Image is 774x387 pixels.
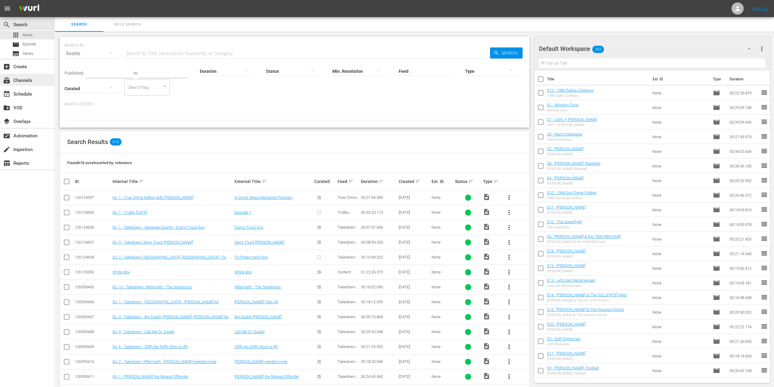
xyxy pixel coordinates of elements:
[713,367,720,374] span: Episode
[727,129,761,144] td: 00:27:39.973
[761,352,768,359] span: reorder
[758,45,765,52] span: more_vert
[483,343,490,350] span: Video
[75,344,110,349] div: 126559409
[361,178,397,185] div: Duration
[727,261,761,276] td: 00:19:06.312
[75,285,110,289] div: 126559405
[650,246,710,261] td: None
[650,86,710,100] td: None
[650,144,710,159] td: None
[505,194,513,201] span: more_vert
[713,308,720,316] span: Episode
[432,240,453,245] div: None
[726,71,762,88] th: Duration
[432,255,453,259] div: None
[761,337,768,345] span: reorder
[113,344,188,349] a: Ep. 6 - Takedown - Cliffy No Stiffy Story Is Iffy
[709,71,726,88] th: Type
[113,329,175,334] a: Ep. 9 - Takedown - Call Me Dr. Daddy
[650,290,710,305] td: None
[502,190,516,205] button: more_vert
[713,235,720,243] span: Episode
[113,178,233,185] div: Internal Title
[502,250,516,265] button: more_vert
[713,294,720,301] span: Episode
[361,240,397,245] div: 00:08:59.200
[547,336,581,341] a: E5 - Golf Chronicles
[547,138,582,142] div: March Madness
[547,284,595,288] div: Let’s Get Metsmerized
[399,270,430,274] div: [DATE]
[338,285,358,303] span: Takedown with [PERSON_NAME]
[547,103,578,107] a: E1 - Winning Time
[713,148,720,155] span: Episode
[432,315,453,319] div: None
[234,359,287,364] a: [PERSON_NAME] needed more
[505,298,513,306] span: more_vert
[399,344,430,349] div: [DATE]
[505,358,513,365] span: more_vert
[113,195,193,200] a: Ep. 1 - True Crime Nation with [PERSON_NAME]
[547,108,578,112] div: Winning Time
[483,223,490,230] span: Video
[75,255,110,259] div: 126124608
[547,263,586,268] a: E19 - [PERSON_NAME]
[432,179,453,184] div: Ext. ID
[650,100,710,115] td: None
[649,71,709,88] th: Ext. ID
[761,147,768,155] span: reorder
[547,132,582,136] a: E3 - March Madness
[64,71,84,76] span: Published:
[758,41,765,56] button: more_vert
[761,250,768,257] span: reorder
[727,349,761,363] td: 00:18:13.693
[113,359,217,364] a: Ep. 2 - Takedown: Aftermath - [PERSON_NAME] needed more
[727,115,761,129] td: 00:29:59.495
[262,179,267,184] span: sort
[761,308,768,315] span: reorder
[75,315,110,319] div: 126559407
[727,305,761,319] td: 00:20:30.052
[547,88,594,93] a: E12 - 1989 Dallas Cowboys
[361,195,397,200] div: 00:27:44.383
[113,300,219,304] a: Ep. 1 - Takedown - [GEOGRAPHIC_DATA] - [PERSON_NAME] All
[338,255,358,273] span: Takedown with [PERSON_NAME]
[432,195,453,200] div: None
[75,240,110,245] div: 126124607
[234,285,281,289] a: Aftermath - The Sentences
[713,206,720,213] span: Episode
[432,210,453,215] div: None
[3,21,10,28] span: Search
[713,250,720,257] span: Episode
[547,366,599,370] a: E9 - [PERSON_NAME]: Football
[234,344,278,349] a: Cliffy No Stiffy Story Is Iffy
[234,300,278,304] a: [PERSON_NAME] Tells All
[502,354,516,369] button: more_vert
[502,369,516,384] button: more_vert
[314,179,336,184] div: Curated
[547,167,600,171] div: [PERSON_NAME]: Baseball
[361,315,397,319] div: 00:35:10.868
[727,319,761,334] td: 00:22:22.174
[399,225,430,230] div: [DATE]
[650,261,710,276] td: None
[727,363,761,378] td: 00:20:42.108
[234,270,252,274] a: White Boy
[761,264,768,272] span: reorder
[505,343,513,350] span: more_vert
[3,160,10,167] span: Reports
[713,265,720,272] span: Episode
[502,235,516,250] button: more_vert
[547,146,584,151] a: E2 - [PERSON_NAME]
[505,224,513,231] span: more_vert
[713,279,720,287] span: Episode
[338,344,358,363] span: Takedown with [PERSON_NAME]
[727,290,761,305] td: 00:16:08.668
[547,328,586,332] div: [PERSON_NAME]
[547,152,584,156] div: [PERSON_NAME]
[113,315,231,324] a: Ep. 3 - Takedown - Big Daddy [PERSON_NAME] ([PERSON_NAME] has done this before)
[361,255,397,259] div: 00:10:49.322
[361,210,397,215] div: 00:35:23.113
[361,225,397,230] div: 00:07:37.666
